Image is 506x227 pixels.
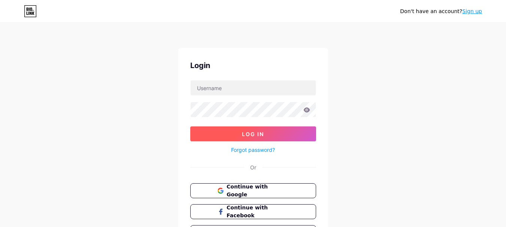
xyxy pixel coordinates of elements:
[400,7,482,15] div: Don't have an account?
[242,131,264,137] span: Log In
[190,60,316,71] div: Login
[462,8,482,14] a: Sign up
[227,204,288,220] span: Continue with Facebook
[191,80,316,95] input: Username
[190,204,316,219] button: Continue with Facebook
[190,126,316,141] button: Log In
[250,163,256,171] div: Or
[227,183,288,199] span: Continue with Google
[190,183,316,198] button: Continue with Google
[231,146,275,154] a: Forgot password?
